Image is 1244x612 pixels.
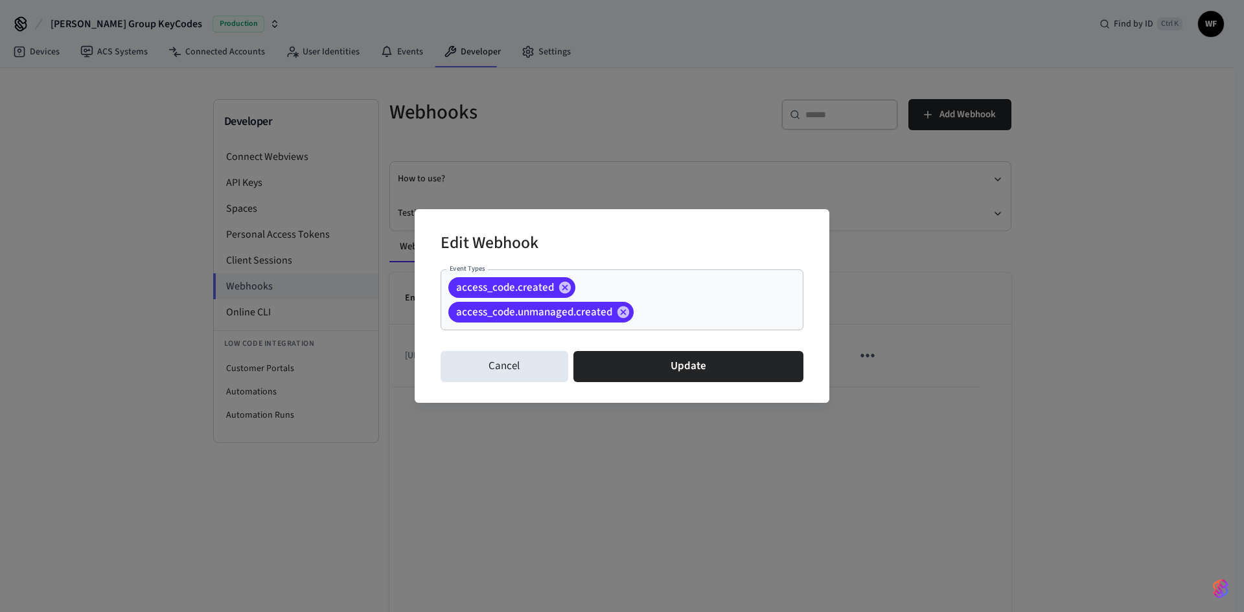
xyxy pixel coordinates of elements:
[448,306,620,319] span: access_code.unmanaged.created
[448,277,575,298] div: access_code.created
[450,264,485,273] label: Event Types
[573,351,803,382] button: Update
[441,351,568,382] button: Cancel
[1213,578,1228,599] img: SeamLogoGradient.69752ec5.svg
[448,302,634,323] div: access_code.unmanaged.created
[441,225,538,264] h2: Edit Webhook
[448,281,562,294] span: access_code.created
